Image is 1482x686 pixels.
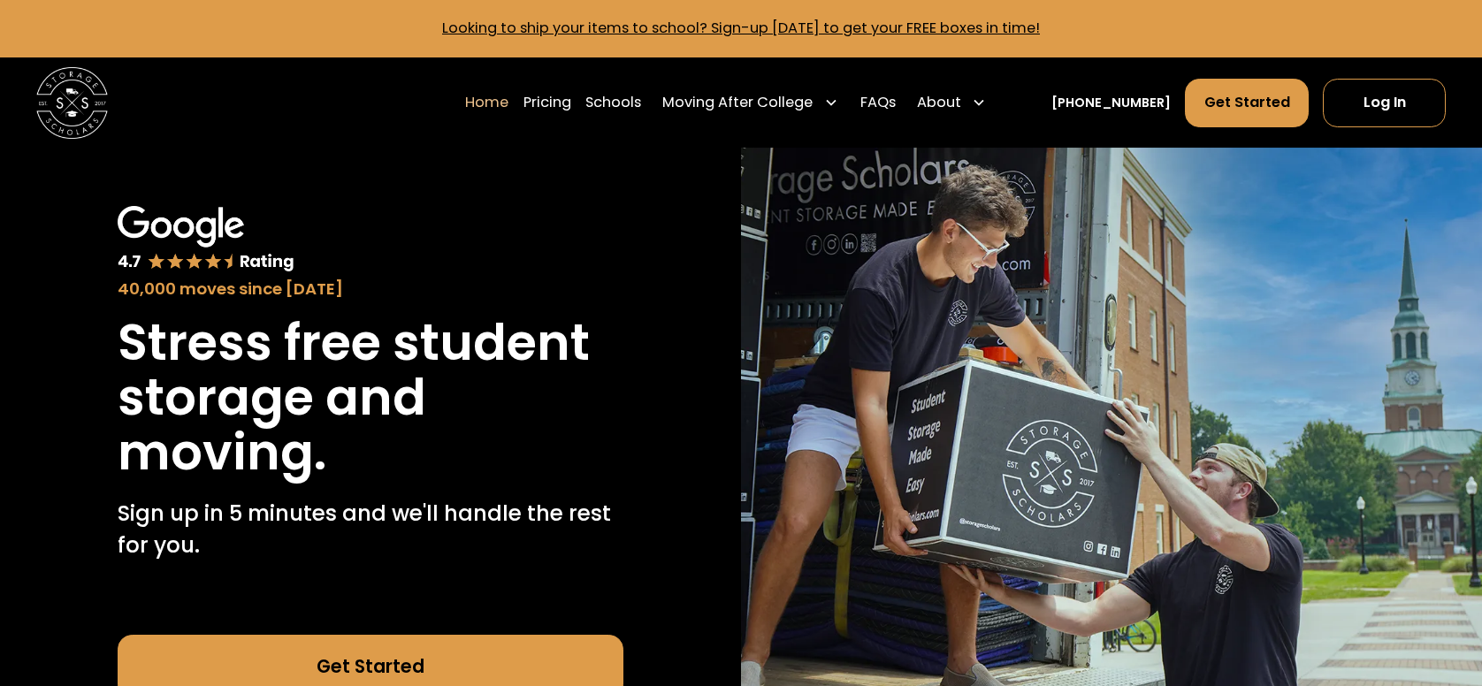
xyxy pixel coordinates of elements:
a: FAQs [860,78,896,128]
h1: Stress free student storage and moving. [118,316,623,479]
p: Sign up in 5 minutes and we'll handle the rest for you. [118,498,623,562]
a: Get Started [1185,79,1309,127]
a: Schools [585,78,641,128]
img: Google 4.7 star rating [118,206,294,274]
a: Log In [1323,79,1446,127]
a: Pricing [523,78,571,128]
a: Home [465,78,508,128]
div: Moving After College [662,92,813,113]
div: 40,000 moves since [DATE] [118,277,623,301]
img: Storage Scholars main logo [36,67,109,140]
a: Looking to ship your items to school? Sign-up [DATE] to get your FREE boxes in time! [442,18,1040,38]
a: [PHONE_NUMBER] [1051,94,1171,112]
div: About [917,92,961,113]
